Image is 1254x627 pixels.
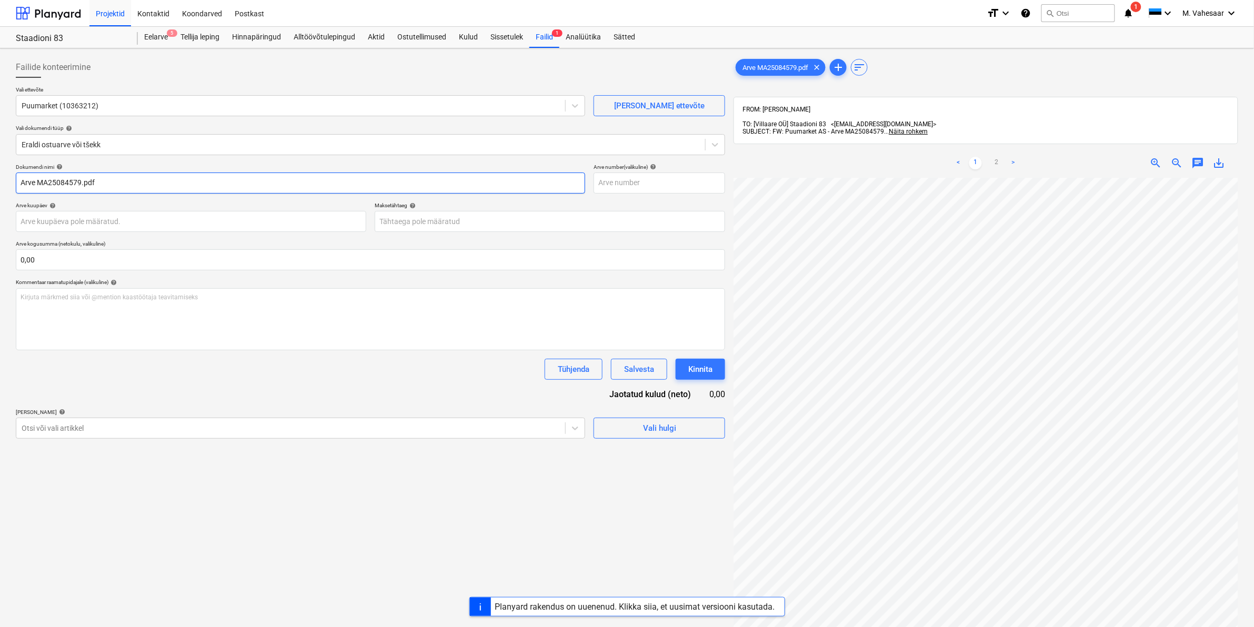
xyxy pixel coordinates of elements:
span: Arve MA25084579.pdf [736,64,815,72]
span: sort [853,61,866,74]
div: Vali hulgi [643,421,676,435]
div: Arve kuupäev [16,202,366,209]
span: zoom_out [1171,157,1183,169]
a: Sätted [607,27,641,48]
span: Näita rohkem [889,128,928,135]
a: Page 2 [990,157,1003,169]
a: Previous page [952,157,965,169]
p: Vali ettevõte [16,86,585,95]
span: help [57,409,65,415]
div: Dokumendi nimi [16,164,585,170]
input: Arve kogusumma (netokulu, valikuline) [16,249,725,270]
span: chat [1192,157,1205,169]
input: Arve kuupäeva pole määratud. [16,211,366,232]
div: Vali dokumendi tüüp [16,125,725,132]
div: 0,00 [708,388,725,400]
div: Arve MA25084579.pdf [736,59,826,76]
div: Failid [529,27,559,48]
div: Planyard rakendus on uuenenud. Klikka siia, et uusimat versiooni kasutada. [495,602,775,612]
div: Jaotatud kulud (neto) [588,388,708,400]
span: add [832,61,845,74]
a: Failid1 [529,27,559,48]
span: help [47,203,56,209]
button: Kinnita [676,359,725,380]
a: Sissetulek [484,27,529,48]
span: FROM: [PERSON_NAME] [743,106,810,113]
span: help [54,164,63,170]
a: Analüütika [559,27,607,48]
div: Kommentaar raamatupidajale (valikuline) [16,279,725,286]
div: Maksetähtaeg [375,202,725,209]
div: Tühjenda [558,362,589,376]
button: Vali hulgi [594,418,725,439]
a: Ostutellimused [391,27,453,48]
span: help [648,164,656,170]
span: ... [884,128,928,135]
span: save_alt [1213,157,1226,169]
span: 1 [552,29,563,37]
p: Arve kogusumma (netokulu, valikuline) [16,240,725,249]
a: Hinnapäringud [226,27,287,48]
span: help [407,203,416,209]
span: help [108,279,117,286]
div: Eelarve [138,27,174,48]
div: [PERSON_NAME] ettevõte [614,99,705,113]
input: Dokumendi nimi [16,173,585,194]
span: clear [810,61,823,74]
input: Tähtaega pole määratud [375,211,725,232]
div: Kinnita [688,362,713,376]
button: Tühjenda [545,359,603,380]
span: SUBJECT: FW: Puumarket AS - Arve MA25084579 [743,128,884,135]
a: Tellija leping [174,27,226,48]
span: Failide konteerimine [16,61,91,74]
span: 5 [167,29,177,37]
a: Eelarve5 [138,27,174,48]
a: Next page [1007,157,1020,169]
div: Salvesta [624,362,654,376]
input: Arve number [594,173,725,194]
span: zoom_in [1150,157,1162,169]
a: Page 1 is your current page [969,157,982,169]
div: Staadioni 83 [16,33,125,44]
a: Aktid [362,27,391,48]
button: Salvesta [611,359,667,380]
div: Arve number (valikuline) [594,164,725,170]
span: help [64,125,72,132]
a: Kulud [453,27,484,48]
div: [PERSON_NAME] [16,409,585,416]
a: Alltöövõtulepingud [287,27,362,48]
span: TO: [Villaare OÜ] Staadioni 83 <[EMAIL_ADDRESS][DOMAIN_NAME]> [743,120,936,128]
button: [PERSON_NAME] ettevõte [594,95,725,116]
